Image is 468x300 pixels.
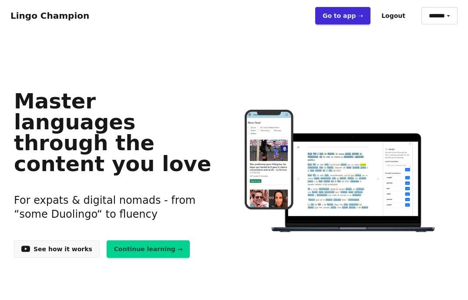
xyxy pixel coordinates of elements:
[14,183,213,232] h3: For expats & digital nomads - from “some Duolingo“ to fluency
[10,10,89,21] a: Lingo Champion
[227,110,454,234] img: Learn languages online
[14,91,213,174] h1: Master languages through the content you love
[374,7,413,24] button: Logout
[14,240,100,258] a: See how it works
[107,240,190,258] a: Continue learning →
[315,7,370,24] a: Go to app ➝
